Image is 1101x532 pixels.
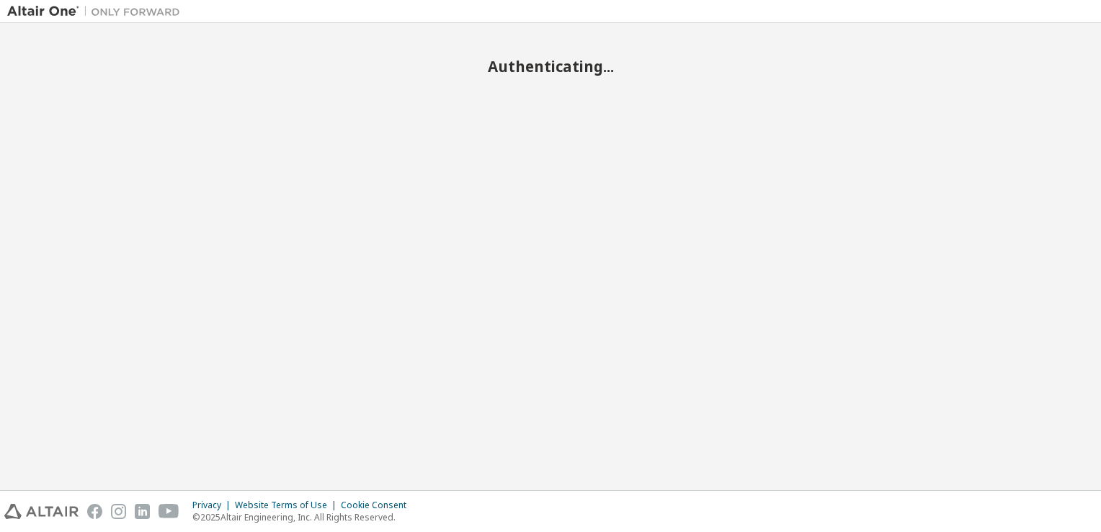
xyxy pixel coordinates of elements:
[192,500,235,511] div: Privacy
[135,504,150,519] img: linkedin.svg
[341,500,415,511] div: Cookie Consent
[7,4,187,19] img: Altair One
[235,500,341,511] div: Website Terms of Use
[87,504,102,519] img: facebook.svg
[4,504,79,519] img: altair_logo.svg
[7,57,1094,76] h2: Authenticating...
[192,511,415,523] p: © 2025 Altair Engineering, Inc. All Rights Reserved.
[159,504,179,519] img: youtube.svg
[111,504,126,519] img: instagram.svg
